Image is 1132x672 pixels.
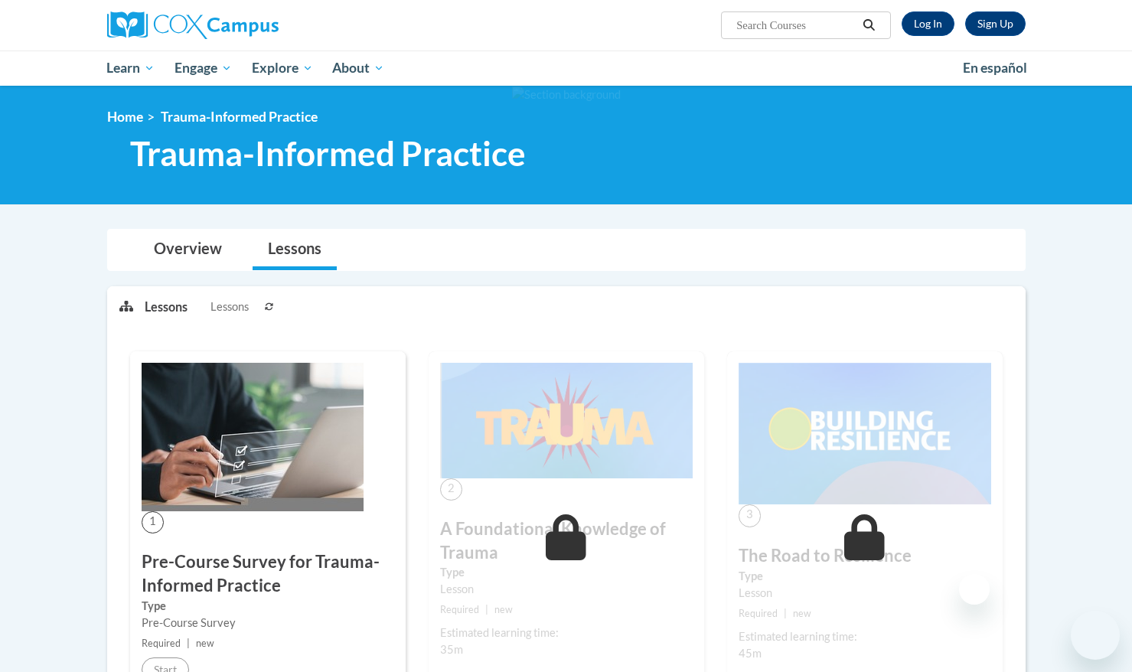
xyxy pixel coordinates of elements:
span: Required [440,604,479,615]
iframe: Close message [959,574,990,605]
span: 2 [440,478,462,501]
h3: The Road to Resilience [739,544,991,568]
span: 1 [142,511,164,533]
span: 45m [739,647,762,660]
span: 35m [440,643,463,656]
a: Engage [165,51,242,86]
img: Course Image [440,363,693,478]
div: Lesson [440,581,693,598]
iframe: Button to launch messaging window [1071,611,1120,660]
label: Type [142,598,394,615]
a: En español [953,52,1037,84]
span: new [494,604,513,615]
h3: Pre-Course Survey for Trauma-Informed Practice [142,550,394,598]
div: Pre-Course Survey [142,615,394,631]
span: Engage [175,59,232,77]
img: Section background [512,86,621,103]
span: | [485,604,488,615]
a: About [322,51,394,86]
span: About [332,59,384,77]
div: Estimated learning time: [739,628,991,645]
label: Type [739,568,991,585]
div: Main menu [84,51,1049,86]
a: Overview [139,230,237,270]
a: Lessons [253,230,337,270]
div: Lesson [739,585,991,602]
span: Explore [252,59,313,77]
label: Type [440,564,693,581]
span: Trauma-Informed Practice [161,109,318,125]
a: Home [107,109,143,125]
img: Course Image [739,363,991,505]
a: Log In [902,11,954,36]
span: new [196,638,214,649]
img: Course Image [142,363,364,511]
span: Lessons [210,298,249,315]
img: Cox Campus [107,11,279,39]
span: Required [142,638,181,649]
input: Search Courses [735,16,857,34]
a: Register [965,11,1026,36]
h3: A Foundational Knowledge of Trauma [440,517,693,565]
button: Search [857,16,880,34]
a: Learn [97,51,165,86]
a: Explore [242,51,323,86]
a: Cox Campus [107,11,398,39]
span: En español [963,60,1027,76]
span: 3 [739,504,761,527]
span: Required [739,608,778,619]
span: new [793,608,811,619]
p: Lessons [145,298,188,315]
span: | [784,608,787,619]
span: Trauma-Informed Practice [130,133,526,174]
span: | [187,638,190,649]
div: Estimated learning time: [440,625,693,641]
span: Learn [106,59,155,77]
